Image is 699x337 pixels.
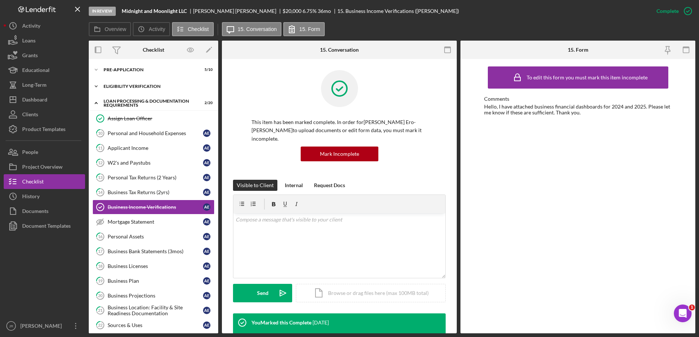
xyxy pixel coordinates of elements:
div: Personal and Household Expenses [108,130,203,136]
time: 2025-04-29 23:13 [313,320,329,326]
label: Activity [149,26,165,32]
div: Assign Loan Officer [108,116,214,121]
div: 5 / 10 [199,68,213,72]
div: 2 / 20 [199,101,213,105]
div: Documents [22,204,48,220]
button: Educational [4,63,85,78]
div: Mortgage Statement [108,219,203,225]
div: A E [203,159,210,166]
div: People [22,145,38,161]
text: JR [9,324,13,328]
div: Personal Assets [108,234,203,240]
button: Request Docs [310,180,349,191]
div: Send [257,284,269,302]
div: Activity [22,18,40,35]
div: A E [203,144,210,152]
button: Grants [4,48,85,63]
div: Business Projections [108,293,203,299]
tspan: 13 [98,175,102,180]
a: Assign Loan Officer [92,111,215,126]
button: 15. Conversation [222,22,282,36]
tspan: 14 [98,190,103,195]
button: Dashboard [4,92,85,107]
div: Visible to Client [237,180,274,191]
div: Business Plan [108,278,203,284]
a: 11Applicant IncomeAE [92,141,215,155]
tspan: 10 [98,131,103,135]
div: Internal [285,180,303,191]
div: Business Location: Facility & Site Readiness Documentation [108,305,203,316]
a: 20Business ProjectionsAE [92,288,215,303]
div: Product Templates [22,122,65,138]
label: 15. Form [299,26,320,32]
div: In Review [89,7,116,16]
div: Applicant Income [108,145,203,151]
div: 6.75 % [303,8,317,14]
button: Checklist [4,174,85,189]
div: A E [203,262,210,270]
button: Send [233,284,292,302]
div: Grants [22,48,38,65]
div: History [22,189,40,206]
button: JR[PERSON_NAME] [4,319,85,333]
button: Loans [4,33,85,48]
iframe: Intercom live chat [674,305,692,322]
div: Long-Term [22,78,47,94]
button: Long-Term [4,78,85,92]
tspan: 17 [98,249,103,254]
tspan: 18 [98,264,102,268]
tspan: 19 [98,278,103,283]
div: A E [203,307,210,314]
div: 15. Form [568,47,588,53]
button: People [4,145,85,159]
a: 10Personal and Household ExpensesAE [92,126,215,141]
div: Pre-Application [104,68,194,72]
div: A E [203,218,210,226]
tspan: 12 [98,160,102,165]
div: Eligibility Verification [104,84,209,89]
a: 18Business LicensesAE [92,259,215,274]
div: A E [203,130,210,137]
div: Comments [484,96,672,102]
div: Educational [22,63,50,79]
div: [PERSON_NAME] [18,319,67,335]
div: 36 mo [318,8,331,14]
a: 19Business PlanAE [92,274,215,288]
a: History [4,189,85,204]
div: Complete [656,4,679,18]
div: [PERSON_NAME] [PERSON_NAME] [193,8,283,14]
a: 21Business Location: Facility & Site Readiness DocumentationAE [92,303,215,318]
div: Loans [22,33,36,50]
a: 22Sources & UsesAE [92,318,215,333]
tspan: 16 [98,234,103,239]
div: Personal Tax Returns (2 Years) [108,175,203,180]
div: A E [203,233,210,240]
label: Checklist [188,26,209,32]
button: Activity [4,18,85,33]
a: Document Templates [4,219,85,233]
button: Visible to Client [233,180,277,191]
b: Midnight and Moonlight LLC [122,8,187,14]
button: Checklist [172,22,214,36]
a: 16Personal AssetsAE [92,229,215,244]
button: Clients [4,107,85,122]
div: To edit this form you must mark this item incomplete [527,75,648,80]
div: A E [203,203,210,211]
div: Document Templates [22,219,71,235]
div: Business Income Verifications [108,204,203,210]
a: 13Personal Tax Returns (2 Years)AE [92,170,215,185]
tspan: 11 [98,145,102,150]
button: Project Overview [4,159,85,174]
button: Activity [133,22,170,36]
button: Product Templates [4,122,85,137]
div: W2's and Paystubs [108,160,203,166]
div: A E [203,292,210,299]
div: Checklist [143,47,164,53]
button: Documents [4,204,85,219]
